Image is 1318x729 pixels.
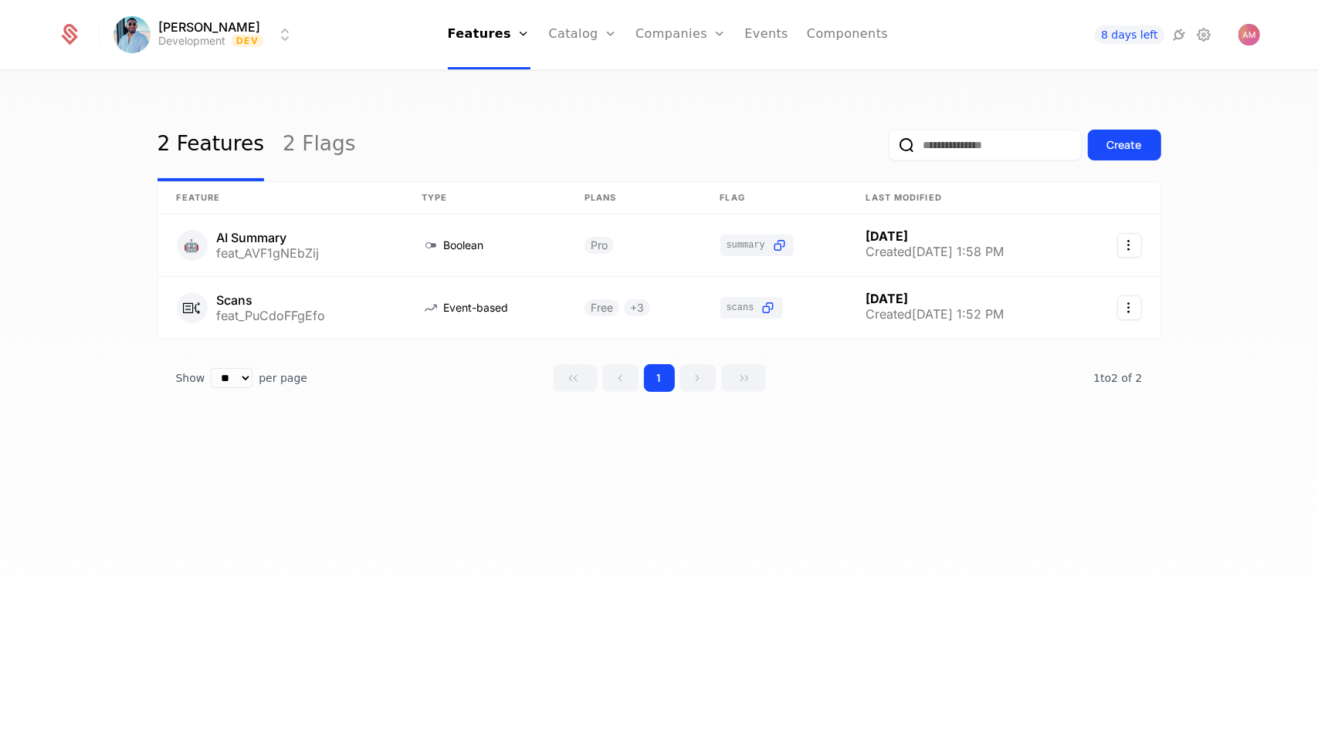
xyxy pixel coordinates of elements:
[1095,25,1164,44] a: 8 days left
[114,16,151,53] img: Ashutosh Mishra
[158,182,404,214] th: Feature
[566,182,701,214] th: Plans
[118,18,294,52] button: Select environment
[702,182,848,214] th: Flag
[1238,24,1260,46] img: Ashutosh Mishra
[158,21,260,33] span: [PERSON_NAME]
[1107,137,1142,153] div: Create
[1117,295,1142,320] button: Select action
[1171,25,1189,44] a: Integrations
[176,370,205,386] span: Show
[1088,130,1161,160] button: Create
[158,364,1161,392] div: Table pagination
[1238,24,1260,46] button: Open user button
[1117,233,1142,258] button: Select action
[553,364,766,392] div: Page navigation
[232,35,263,47] span: Dev
[644,364,675,392] button: Go to page 1
[403,182,566,214] th: Type
[1195,25,1214,44] a: Settings
[283,109,355,181] a: 2 Flags
[1093,372,1142,384] span: 2
[602,364,639,392] button: Go to previous page
[158,109,265,181] a: 2 Features
[211,368,252,388] select: Select page size
[1093,372,1135,384] span: 1 to 2 of
[553,364,598,392] button: Go to first page
[848,182,1079,214] th: Last Modified
[679,364,717,392] button: Go to next page
[721,364,766,392] button: Go to last page
[259,370,307,386] span: per page
[158,33,225,49] div: Development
